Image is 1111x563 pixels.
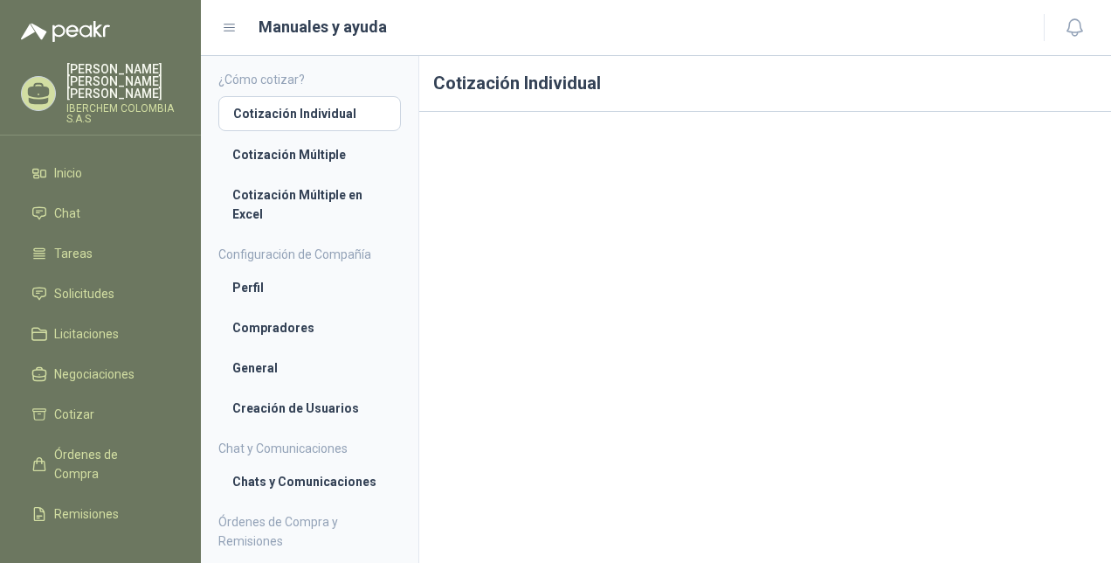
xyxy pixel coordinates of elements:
li: Perfil [232,278,387,297]
a: Negociaciones [21,358,180,391]
span: Licitaciones [54,324,119,344]
img: Logo peakr [21,21,110,42]
li: General [232,358,387,378]
li: Cotización Múltiple en Excel [232,185,387,224]
a: Perfil [218,271,401,304]
h4: Órdenes de Compra y Remisiones [218,512,401,551]
span: Cotizar [54,405,94,424]
span: Remisiones [54,504,119,524]
a: Cotización Múltiple [218,138,401,171]
a: Cotización Múltiple en Excel [218,178,401,231]
li: Creación de Usuarios [232,399,387,418]
span: Chat [54,204,80,223]
iframe: 953374dfa75b41f38925b712e2491bfd [433,126,1097,498]
span: Órdenes de Compra [54,445,163,483]
a: Solicitudes [21,277,180,310]
p: IBERCHEM COLOMBIA S.A.S [66,103,180,124]
h1: Manuales y ayuda [259,15,387,39]
a: Órdenes de Compra [21,438,180,490]
a: Licitaciones [21,317,180,351]
a: Remisiones [21,497,180,531]
a: Tareas [21,237,180,270]
a: Creación de Usuarios [218,392,401,425]
li: Cotización Individual [233,104,386,123]
span: Negociaciones [54,365,135,384]
h1: Cotización Individual [419,56,1111,112]
li: Cotización Múltiple [232,145,387,164]
h4: ¿Cómo cotizar? [218,70,401,89]
a: Inicio [21,156,180,190]
p: [PERSON_NAME] [PERSON_NAME] [PERSON_NAME] [66,63,180,100]
a: Cotización Individual [218,96,401,131]
li: Chats y Comunicaciones [232,472,387,491]
span: Solicitudes [54,284,114,303]
a: Chat [21,197,180,230]
h4: Chat y Comunicaciones [218,439,401,458]
a: Chats y Comunicaciones [218,465,401,498]
span: Inicio [54,163,82,183]
a: Cotizar [21,398,180,431]
li: Compradores [232,318,387,337]
a: Compradores [218,311,401,344]
a: General [218,351,401,385]
h4: Configuración de Compañía [218,245,401,264]
span: Tareas [54,244,93,263]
